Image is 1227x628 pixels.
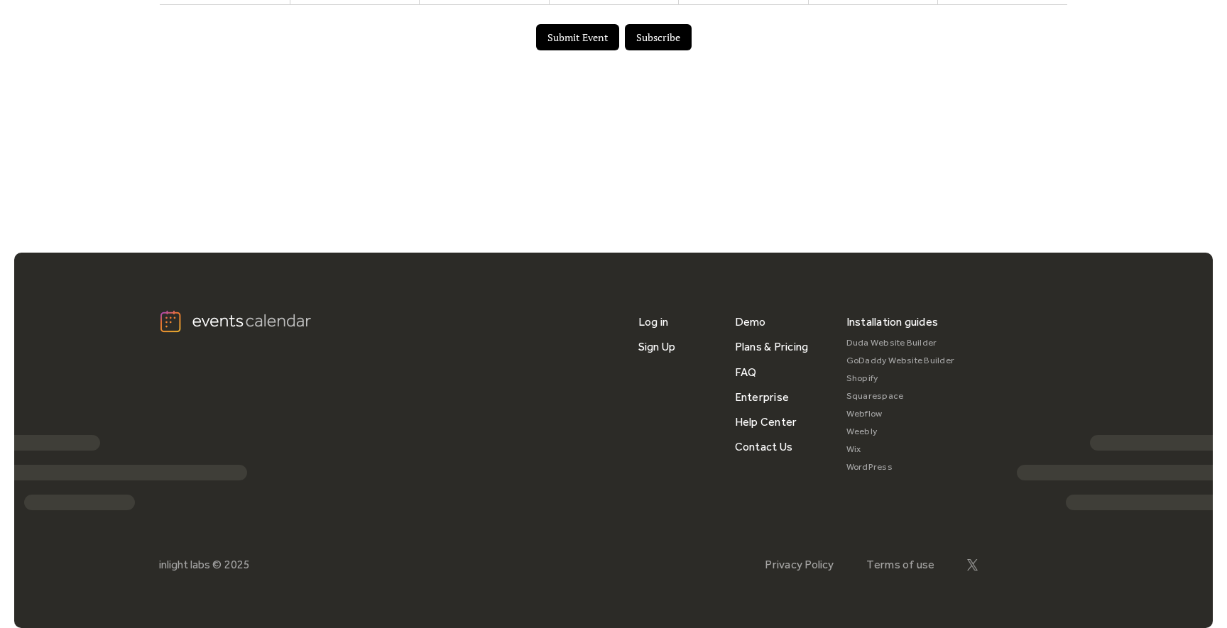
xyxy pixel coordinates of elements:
[735,309,766,334] a: Demo
[638,334,676,359] a: Sign Up
[735,334,809,359] a: Plans & Pricing
[638,309,668,334] a: Log in
[846,352,955,370] a: GoDaddy Website Builder
[735,409,797,434] a: Help Center
[846,370,955,387] a: Shopify
[846,441,955,458] a: Wix
[735,385,789,409] a: Enterprise
[846,387,955,405] a: Squarespace
[866,558,935,571] a: Terms of use
[765,558,834,571] a: Privacy Policy
[735,360,757,385] a: FAQ
[735,434,792,459] a: Contact Us
[159,558,222,571] div: inlight labs ©
[224,558,250,571] div: 2025
[846,309,939,334] div: Installation guides
[846,405,955,423] a: Webflow
[846,423,955,441] a: Weebly
[846,458,955,476] a: WordPress
[846,334,955,352] a: Duda Website Builder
